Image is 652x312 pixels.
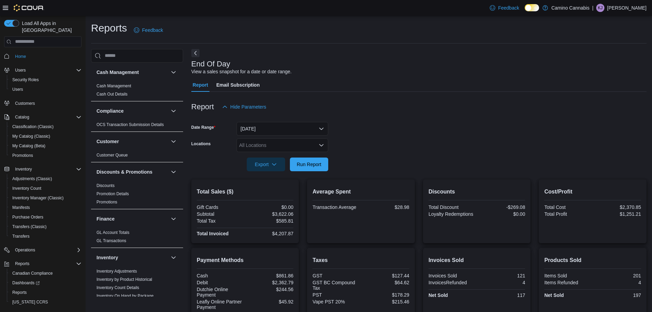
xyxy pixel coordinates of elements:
[12,153,33,158] span: Promotions
[197,273,244,278] div: Cash
[12,99,38,108] a: Customers
[197,204,244,210] div: Gift Cards
[429,204,475,210] div: Total Discount
[10,223,81,231] span: Transfers (Classic)
[312,256,409,264] h2: Taxes
[312,188,409,196] h2: Average Spent
[15,261,29,266] span: Reports
[12,224,47,229] span: Transfers (Classic)
[7,75,84,85] button: Security Roles
[15,101,35,106] span: Customers
[429,273,475,278] div: Invoices Sold
[7,193,84,203] button: Inventory Manager (Classic)
[246,231,293,236] div: $4,207.87
[544,204,591,210] div: Total Cost
[97,230,129,235] span: GL Account Totals
[525,4,539,11] input: Dark Mode
[7,203,84,212] button: Manifests
[10,279,42,287] a: Dashboards
[97,152,128,158] span: Customer Queue
[131,23,166,37] a: Feedback
[197,218,244,224] div: Total Tax
[191,60,230,68] h3: End Of Day
[246,211,293,217] div: $3,622.06
[12,113,32,121] button: Catalog
[7,174,84,184] button: Adjustments (Classic)
[97,277,152,282] a: Inventory by Product Historical
[97,277,152,282] span: Inventory by Product Historical
[12,87,23,92] span: Users
[246,218,293,224] div: $585.81
[12,113,81,121] span: Catalog
[246,273,293,278] div: $861.86
[12,246,38,254] button: Operations
[598,4,603,12] span: KJ
[97,169,152,175] h3: Discounts & Promotions
[97,215,115,222] h3: Finance
[544,256,641,264] h2: Products Sold
[97,108,124,114] h3: Compliance
[1,112,84,122] button: Catalog
[12,260,32,268] button: Reports
[15,67,26,73] span: Users
[478,292,525,298] div: 117
[7,297,84,307] button: [US_STATE] CCRS
[169,137,178,146] button: Customer
[10,123,56,131] a: Classification (Classic)
[12,176,52,182] span: Adjustments (Classic)
[12,99,81,108] span: Customers
[594,292,641,298] div: 197
[216,78,260,92] span: Email Subscription
[10,132,81,140] span: My Catalog (Classic)
[197,211,244,217] div: Subtotal
[10,288,29,297] a: Reports
[429,188,525,196] h2: Discounts
[12,234,29,239] span: Transfers
[197,256,294,264] h2: Payment Methods
[169,215,178,223] button: Finance
[478,211,525,217] div: $0.00
[10,85,26,93] a: Users
[97,285,139,290] a: Inventory Count Details
[594,273,641,278] div: 201
[246,280,293,285] div: $2,362.79
[14,4,44,11] img: Cova
[219,100,269,114] button: Hide Parameters
[97,183,115,188] span: Discounts
[97,254,168,261] button: Inventory
[12,77,39,83] span: Security Roles
[7,122,84,132] button: Classification (Classic)
[191,125,216,130] label: Date Range
[297,161,321,168] span: Run Report
[97,122,164,127] a: OCS Transaction Submission Details
[10,142,48,150] a: My Catalog (Beta)
[10,269,55,277] a: Canadian Compliance
[97,191,129,196] a: Promotion Details
[10,151,81,160] span: Promotions
[7,278,84,288] a: Dashboards
[97,199,117,205] span: Promotions
[97,200,117,204] a: Promotions
[97,294,154,298] a: Inventory On Hand by Package
[97,84,131,88] a: Cash Management
[10,203,33,212] a: Manifests
[191,141,211,147] label: Locations
[290,158,328,171] button: Run Report
[91,182,183,209] div: Discounts & Promotions
[97,238,126,243] a: GL Transactions
[97,138,119,145] h3: Customer
[596,4,604,12] div: Kevin Josephs
[19,20,81,34] span: Load All Apps in [GEOGRAPHIC_DATA]
[607,4,647,12] p: [PERSON_NAME]
[197,188,294,196] h2: Total Sales ($)
[193,78,208,92] span: Report
[7,141,84,151] button: My Catalog (Beta)
[97,169,168,175] button: Discounts & Promotions
[7,132,84,141] button: My Catalog (Classic)
[10,223,49,231] a: Transfers (Classic)
[10,142,81,150] span: My Catalog (Beta)
[7,151,84,160] button: Promotions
